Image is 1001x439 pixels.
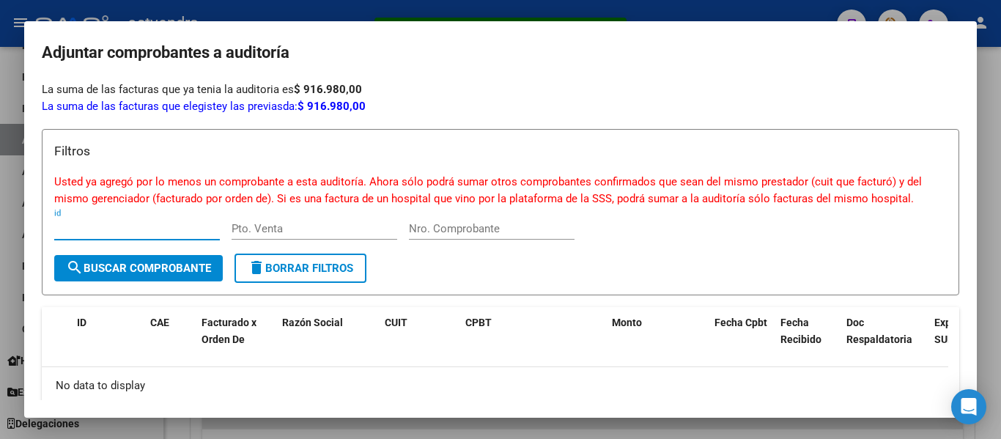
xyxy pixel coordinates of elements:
[780,317,821,345] span: Fecha Recibido
[54,255,223,281] button: Buscar Comprobante
[42,367,948,404] div: No data to display
[77,317,86,328] span: ID
[385,317,407,328] span: CUIT
[42,81,959,98] div: La suma de las facturas que ya tenia la auditoria es
[714,317,767,328] span: Fecha Cpbt
[150,317,169,328] span: CAE
[54,174,947,207] p: Usted ya agregó por lo menos un comprobante a esta auditoría. Ahora sólo podrá sumar otros compro...
[459,307,606,355] datatable-header-cell: CPBT
[841,307,928,355] datatable-header-cell: Doc Respaldatoria
[951,389,986,424] div: Open Intercom Messenger
[934,317,1000,345] span: Expediente SUR Asociado
[42,39,959,67] h2: Adjuntar comprobantes a auditoría
[298,100,366,113] strong: $ 916.980,00
[379,307,459,355] datatable-header-cell: CUIT
[54,141,947,161] h3: Filtros
[42,100,366,113] span: La suma de las facturas que elegiste da:
[775,307,841,355] datatable-header-cell: Fecha Recibido
[144,307,196,355] datatable-header-cell: CAE
[66,262,211,275] span: Buscar Comprobante
[222,100,283,113] span: y las previas
[202,317,256,345] span: Facturado x Orden De
[282,317,343,328] span: Razón Social
[276,307,379,355] datatable-header-cell: Razón Social
[465,317,492,328] span: CPBT
[248,259,265,276] mat-icon: delete
[606,307,709,355] datatable-header-cell: Monto
[196,307,276,355] datatable-header-cell: Facturado x Orden De
[846,317,912,345] span: Doc Respaldatoria
[248,262,353,275] span: Borrar Filtros
[709,307,775,355] datatable-header-cell: Fecha Cpbt
[66,259,84,276] mat-icon: search
[612,317,642,328] span: Monto
[234,254,366,283] button: Borrar Filtros
[71,307,144,355] datatable-header-cell: ID
[294,83,362,96] strong: $ 916.980,00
